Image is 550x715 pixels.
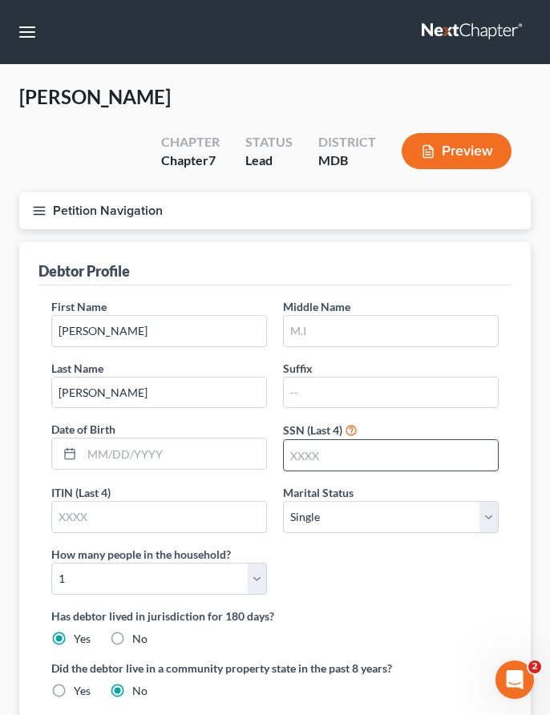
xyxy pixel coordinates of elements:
label: No [132,683,148,699]
input: -- [284,378,498,408]
span: 2 [528,660,541,673]
div: MDB [318,151,376,170]
div: Debtor Profile [38,261,130,281]
input: -- [52,378,266,408]
input: MM/DD/YYYY [82,438,266,469]
label: Did the debtor live in a community property state in the past 8 years? [51,660,499,677]
input: M.I [284,316,498,346]
div: Lead [245,151,293,170]
span: [PERSON_NAME] [19,85,171,108]
label: Date of Birth [51,421,115,438]
input: XXXX [284,440,498,471]
div: Chapter [161,133,220,151]
label: How many people in the household? [51,546,231,563]
label: Yes [74,631,91,647]
span: 7 [208,152,216,168]
label: Has debtor lived in jurisdiction for 180 days? [51,608,499,624]
label: Middle Name [283,298,350,315]
iframe: Intercom live chat [495,660,534,699]
label: ITIN (Last 4) [51,484,111,501]
label: SSN (Last 4) [283,422,342,438]
button: Preview [402,133,512,169]
div: Status [245,133,293,151]
input: -- [52,316,266,346]
label: No [132,631,148,647]
div: Chapter [161,151,220,170]
button: Petition Navigation [19,192,531,229]
div: District [318,133,376,151]
label: Marital Status [283,484,354,501]
label: Yes [74,683,91,699]
input: XXXX [52,502,266,532]
label: Last Name [51,360,103,377]
label: Suffix [283,360,313,377]
label: First Name [51,298,107,315]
